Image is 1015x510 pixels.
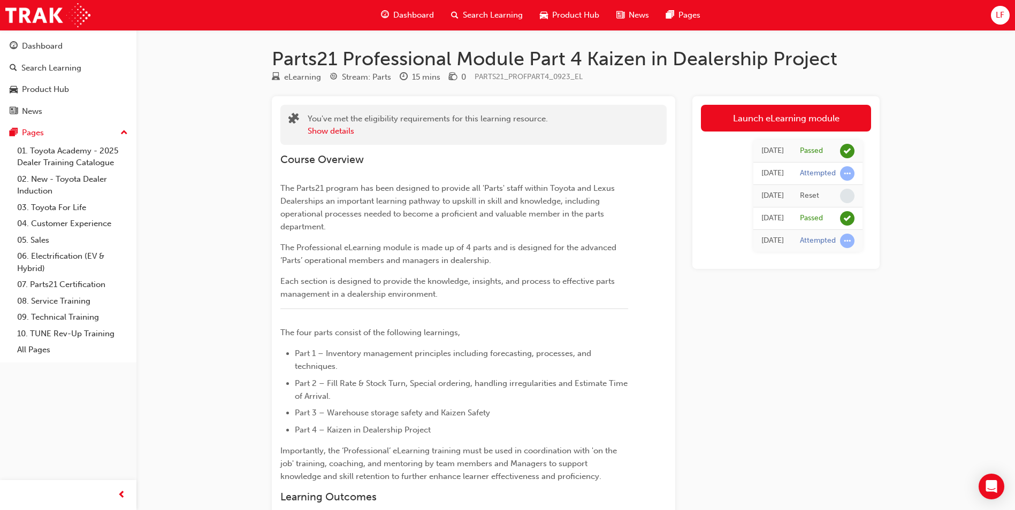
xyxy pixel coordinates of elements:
[393,9,434,21] span: Dashboard
[608,4,658,26] a: news-iconNews
[22,105,42,118] div: News
[372,4,442,26] a: guage-iconDashboard
[840,189,854,203] span: learningRecordVerb_NONE-icon
[461,71,466,83] div: 0
[13,248,132,276] a: 06. Electrification (EV & Hybrid)
[840,144,854,158] span: learningRecordVerb_PASS-icon
[272,73,280,82] span: learningResourceType_ELEARNING-icon
[280,243,619,265] span: The Professional eLearning module is made up of 4 parts and is designed for the advanced ‘Parts’ ...
[4,58,132,78] a: Search Learning
[10,107,18,117] span: news-icon
[412,71,440,83] div: 15 mins
[4,36,132,56] a: Dashboard
[22,83,69,96] div: Product Hub
[800,168,836,179] div: Attempted
[280,328,460,337] span: The four parts consist of the following learnings,
[4,123,132,143] button: Pages
[10,42,18,51] span: guage-icon
[21,62,81,74] div: Search Learning
[840,166,854,181] span: learningRecordVerb_ATTEMPT-icon
[463,9,523,21] span: Search Learning
[4,102,132,121] a: News
[13,342,132,358] a: All Pages
[295,408,490,418] span: Part 3 – Warehouse storage safety and Kaizen Safety
[540,9,548,22] span: car-icon
[658,4,709,26] a: pages-iconPages
[280,446,619,481] span: Importantly, the ‘Professional’ eLearning training must be used in coordination with 'on the job'...
[4,34,132,123] button: DashboardSearch LearningProduct HubNews
[800,213,823,223] div: Passed
[308,113,548,137] div: You've met the eligibility requirements for this learning resource.
[280,276,617,299] span: Each section is designed to provide the knowledge, insights, and process to effective parts manag...
[120,126,128,140] span: up-icon
[330,73,338,82] span: target-icon
[295,378,630,401] span: Part 2 – Fill Rate & Stock Turn, Special ordering, handling irregularities and Estimate Time of A...
[979,474,1004,499] div: Open Intercom Messenger
[552,9,599,21] span: Product Hub
[449,73,457,82] span: money-icon
[13,143,132,171] a: 01. Toyota Academy - 2025 Dealer Training Catalogue
[800,236,836,246] div: Attempted
[284,71,321,83] div: eLearning
[701,105,871,132] a: Launch eLearning module
[13,171,132,199] a: 02. New - Toyota Dealer Induction
[13,309,132,326] a: 09. Technical Training
[451,9,459,22] span: search-icon
[13,232,132,249] a: 05. Sales
[10,64,17,73] span: search-icon
[761,145,784,157] div: Mon Aug 18 2025 16:33:27 GMT+0800 (Australian Western Standard Time)
[800,146,823,156] div: Passed
[272,71,321,84] div: Type
[666,9,674,22] span: pages-icon
[118,489,126,502] span: prev-icon
[678,9,700,21] span: Pages
[13,326,132,342] a: 10. TUNE Rev-Up Training
[381,9,389,22] span: guage-icon
[295,349,593,371] span: Part 1 – Inventory management principles including forecasting, processes, and techniques.
[761,235,784,247] div: Mon Aug 18 2025 16:21:06 GMT+0800 (Australian Western Standard Time)
[400,73,408,82] span: clock-icon
[991,6,1010,25] button: LF
[449,71,466,84] div: Price
[280,183,617,231] span: The Parts21 program has been designed to provide all 'Parts' staff within Toyota and Lexus Dealer...
[295,425,431,435] span: Part 4 – Kaizen in Dealership Project
[280,153,364,166] span: Course Overview
[616,9,624,22] span: news-icon
[10,85,18,95] span: car-icon
[22,40,63,52] div: Dashboard
[280,491,377,503] span: Learning Outcomes
[330,71,391,84] div: Stream
[272,47,880,71] h1: Parts21 Professional Module Part 4 Kaizen in Dealership Project
[840,211,854,226] span: learningRecordVerb_PASS-icon
[442,4,531,26] a: search-iconSearch Learning
[761,190,784,202] div: Mon Aug 18 2025 16:33:09 GMT+0800 (Australian Western Standard Time)
[400,71,440,84] div: Duration
[342,71,391,83] div: Stream: Parts
[475,72,583,81] span: Learning resource code
[13,276,132,293] a: 07. Parts21 Certification
[10,128,18,138] span: pages-icon
[840,234,854,248] span: learningRecordVerb_ATTEMPT-icon
[13,199,132,216] a: 03. Toyota For Life
[761,167,784,180] div: Mon Aug 18 2025 16:33:10 GMT+0800 (Australian Western Standard Time)
[531,4,608,26] a: car-iconProduct Hub
[288,114,299,126] span: puzzle-icon
[996,9,1004,21] span: LF
[761,212,784,225] div: Mon Aug 18 2025 16:32:33 GMT+0800 (Australian Western Standard Time)
[13,293,132,310] a: 08. Service Training
[4,80,132,99] a: Product Hub
[800,191,819,201] div: Reset
[13,215,132,232] a: 04. Customer Experience
[5,3,90,27] img: Trak
[22,127,44,139] div: Pages
[629,9,649,21] span: News
[308,125,354,137] button: Show details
